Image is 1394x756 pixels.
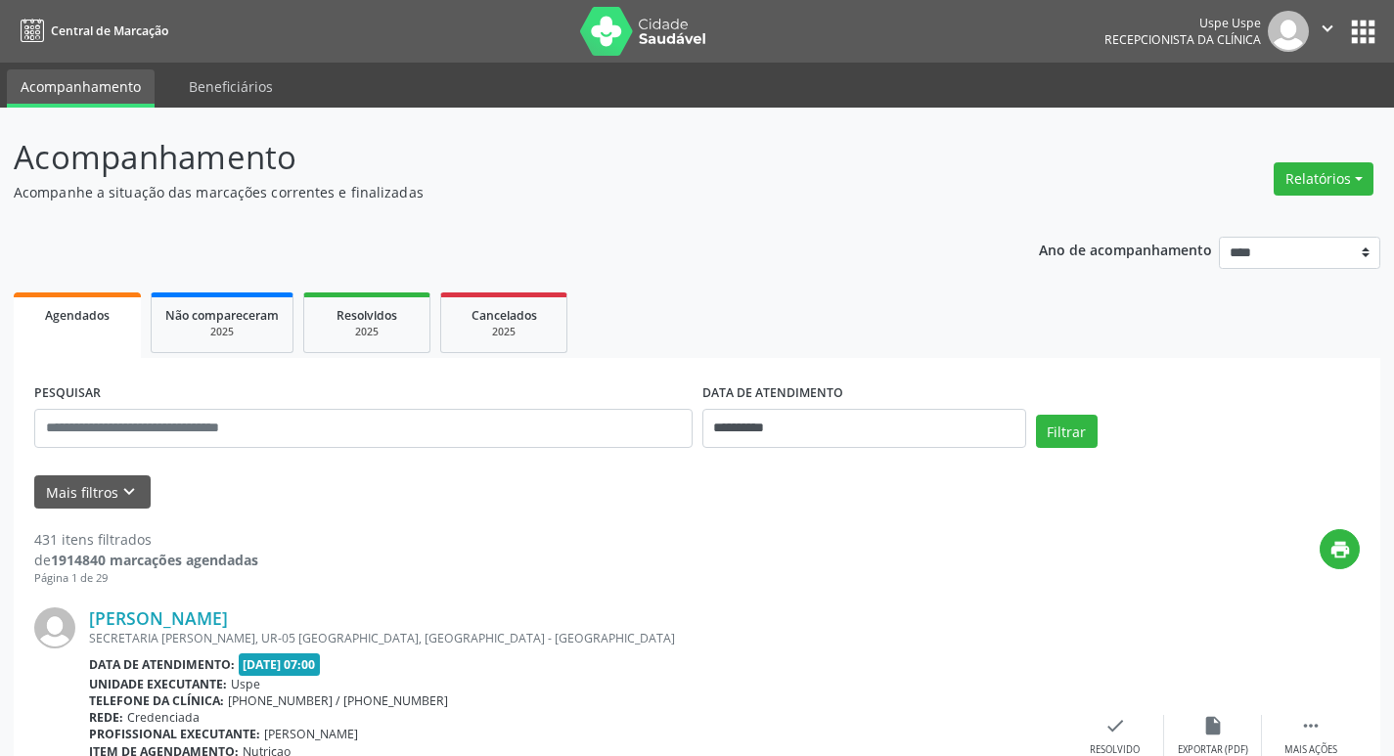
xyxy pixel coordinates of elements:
span: Cancelados [472,307,537,324]
i:  [1317,18,1338,39]
img: img [34,607,75,648]
div: 2025 [455,325,553,339]
span: Agendados [45,307,110,324]
b: Rede: [89,709,123,726]
span: [DATE] 07:00 [239,653,321,676]
span: [PHONE_NUMBER] / [PHONE_NUMBER] [228,692,448,709]
span: Resolvidos [337,307,397,324]
div: Uspe Uspe [1104,15,1261,31]
span: Não compareceram [165,307,279,324]
img: img [1268,11,1309,52]
label: PESQUISAR [34,378,101,409]
span: Recepcionista da clínica [1104,31,1261,48]
p: Acompanhamento [14,133,970,182]
b: Telefone da clínica: [89,692,224,709]
span: Central de Marcação [51,22,168,39]
p: Ano de acompanhamento [1039,237,1212,261]
div: 2025 [165,325,279,339]
label: DATA DE ATENDIMENTO [702,378,843,409]
button: Mais filtroskeyboard_arrow_down [34,475,151,510]
i: print [1329,539,1351,560]
div: 431 itens filtrados [34,529,258,550]
a: Central de Marcação [14,15,168,47]
b: Data de atendimento: [89,656,235,673]
button: print [1320,529,1360,569]
p: Acompanhe a situação das marcações correntes e finalizadas [14,182,970,202]
span: Credenciada [127,709,200,726]
b: Unidade executante: [89,676,227,692]
a: [PERSON_NAME] [89,607,228,629]
a: Beneficiários [175,69,287,104]
span: [PERSON_NAME] [264,726,358,742]
div: 2025 [318,325,416,339]
button: apps [1346,15,1380,49]
button:  [1309,11,1346,52]
button: Relatórios [1274,162,1373,196]
div: SECRETARIA [PERSON_NAME], UR-05 [GEOGRAPHIC_DATA], [GEOGRAPHIC_DATA] - [GEOGRAPHIC_DATA] [89,630,1066,646]
button: Filtrar [1036,415,1098,448]
div: de [34,550,258,570]
span: Uspe [231,676,260,692]
i: keyboard_arrow_down [118,481,140,503]
div: Página 1 de 29 [34,570,258,587]
a: Acompanhamento [7,69,155,108]
strong: 1914840 marcações agendadas [51,551,258,569]
i: insert_drive_file [1202,715,1224,736]
i: check [1104,715,1126,736]
i:  [1300,715,1322,736]
b: Profissional executante: [89,726,260,742]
